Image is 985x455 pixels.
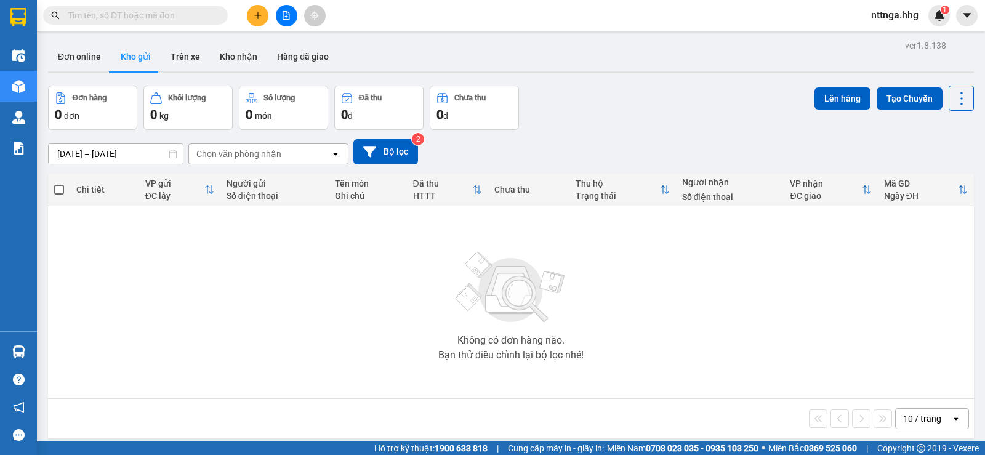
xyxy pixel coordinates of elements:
[255,111,272,121] span: món
[331,149,340,159] svg: open
[145,191,204,201] div: ĐC lấy
[239,86,328,130] button: Số lượng0món
[576,191,660,201] div: Trạng thái
[73,94,107,102] div: Đơn hàng
[457,336,565,345] div: Không có đơn hàng nào.
[48,86,137,130] button: Đơn hàng0đơn
[607,441,758,455] span: Miền Nam
[334,86,424,130] button: Đã thu0đ
[227,179,323,188] div: Người gửi
[443,111,448,121] span: đ
[48,42,111,71] button: Đơn online
[111,42,161,71] button: Kho gửi
[934,10,945,21] img: icon-new-feature
[12,142,25,155] img: solution-icon
[508,441,604,455] span: Cung cấp máy in - giấy in:
[353,139,418,164] button: Bộ lọc
[917,444,925,453] span: copyright
[454,94,486,102] div: Chưa thu
[576,179,660,188] div: Thu hộ
[310,11,319,20] span: aim
[790,179,861,188] div: VP nhận
[962,10,973,21] span: caret-down
[768,441,857,455] span: Miền Bắc
[161,42,210,71] button: Trên xe
[150,107,157,122] span: 0
[374,441,488,455] span: Hỗ trợ kỹ thuật:
[878,174,974,206] th: Toggle SortBy
[13,429,25,441] span: message
[51,11,60,20] span: search
[13,401,25,413] span: notification
[139,174,220,206] th: Toggle SortBy
[407,174,488,206] th: Toggle SortBy
[804,443,857,453] strong: 0369 525 060
[159,111,169,121] span: kg
[951,414,961,424] svg: open
[13,374,25,385] span: question-circle
[646,443,758,453] strong: 0708 023 035 - 0935 103 250
[246,107,252,122] span: 0
[956,5,978,26] button: caret-down
[267,42,339,71] button: Hàng đã giao
[449,244,573,331] img: svg+xml;base64,PHN2ZyBjbGFzcz0ibGlzdC1wbHVnX19zdmciIHhtbG5zPSJodHRwOi8vd3d3LnczLm9yZy8yMDAwL3N2Zy...
[168,94,206,102] div: Khối lượng
[784,174,877,206] th: Toggle SortBy
[413,191,472,201] div: HTTT
[682,177,778,187] div: Người nhận
[430,86,519,130] button: Chưa thu0đ
[145,179,204,188] div: VP gửi
[497,441,499,455] span: |
[12,345,25,358] img: warehouse-icon
[64,111,79,121] span: đơn
[790,191,861,201] div: ĐC giao
[436,107,443,122] span: 0
[12,111,25,124] img: warehouse-icon
[903,413,941,425] div: 10 / trang
[196,148,281,160] div: Chọn văn phòng nhận
[49,144,183,164] input: Select a date range.
[335,179,401,188] div: Tên món
[494,185,563,195] div: Chưa thu
[884,191,958,201] div: Ngày ĐH
[905,39,946,52] div: ver 1.8.138
[210,42,267,71] button: Kho nhận
[341,107,348,122] span: 0
[877,87,943,110] button: Tạo Chuyến
[941,6,949,14] sup: 1
[68,9,213,22] input: Tìm tên, số ĐT hoặc mã đơn
[55,107,62,122] span: 0
[762,446,765,451] span: ⚪️
[335,191,401,201] div: Ghi chú
[227,191,323,201] div: Số điện thoại
[413,179,472,188] div: Đã thu
[943,6,947,14] span: 1
[143,86,233,130] button: Khối lượng0kg
[263,94,295,102] div: Số lượng
[682,192,778,202] div: Số điện thoại
[861,7,928,23] span: nttnga.hhg
[348,111,353,121] span: đ
[247,5,268,26] button: plus
[10,8,26,26] img: logo-vxr
[276,5,297,26] button: file-add
[76,185,133,195] div: Chi tiết
[435,443,488,453] strong: 1900 633 818
[438,350,584,360] div: Bạn thử điều chỉnh lại bộ lọc nhé!
[282,11,291,20] span: file-add
[254,11,262,20] span: plus
[12,80,25,93] img: warehouse-icon
[866,441,868,455] span: |
[412,133,424,145] sup: 2
[12,49,25,62] img: warehouse-icon
[569,174,676,206] th: Toggle SortBy
[304,5,326,26] button: aim
[884,179,958,188] div: Mã GD
[359,94,382,102] div: Đã thu
[814,87,870,110] button: Lên hàng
